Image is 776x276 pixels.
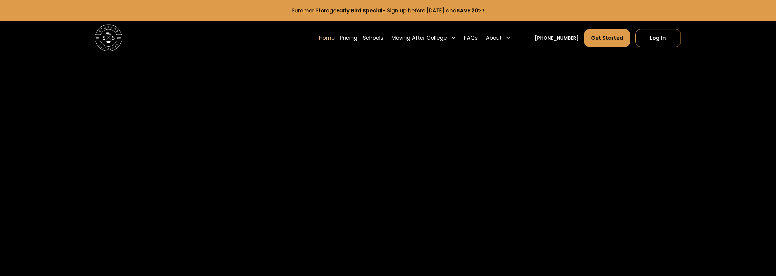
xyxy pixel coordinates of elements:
[363,28,383,47] a: Schools
[95,25,122,51] img: Storage Scholars main logo
[391,34,447,42] div: Moving After College
[486,34,502,42] div: About
[336,7,383,14] strong: Early Bird Special
[535,35,579,42] a: [PHONE_NUMBER]
[340,28,357,47] a: Pricing
[319,28,335,47] a: Home
[292,7,484,14] a: Summer StorageEarly Bird Special- Sign up before [DATE] andSAVE 20%!
[457,7,484,14] strong: SAVE 20%!
[464,28,478,47] a: FAQs
[635,29,681,47] a: Log In
[584,29,630,47] a: Get Started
